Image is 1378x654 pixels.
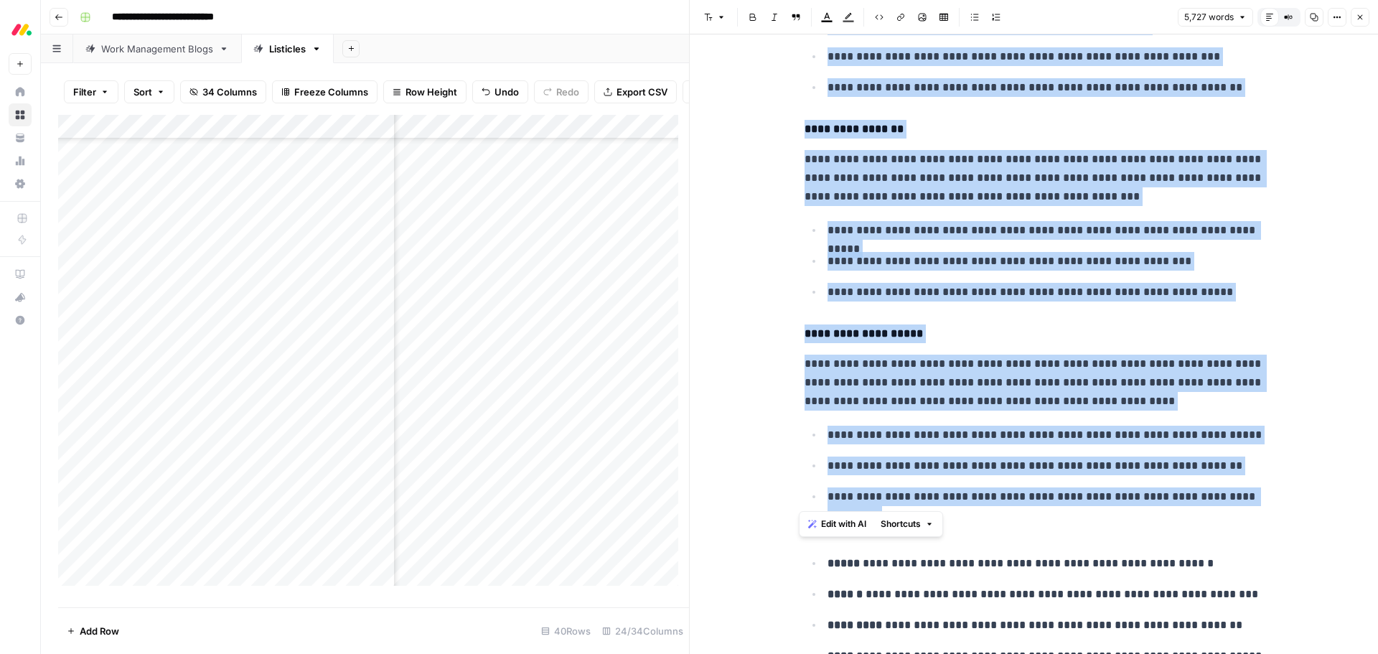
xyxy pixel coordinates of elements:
a: Home [9,80,32,103]
button: Export CSV [594,80,677,103]
span: Redo [556,85,579,99]
span: Sort [133,85,152,99]
div: Work Management Blogs [101,42,213,56]
button: 34 Columns [180,80,266,103]
button: Sort [124,80,174,103]
a: Work Management Blogs [73,34,241,63]
div: 24/34 Columns [596,620,689,643]
span: Export CSV [617,85,667,99]
img: Monday.com Logo [9,17,34,42]
button: Shortcuts [875,515,939,533]
span: Freeze Columns [294,85,368,99]
button: 5,727 words [1178,8,1253,27]
a: Your Data [9,126,32,149]
span: 34 Columns [202,85,257,99]
span: Add Row [80,624,119,638]
button: Workspace: Monday.com [9,11,32,47]
span: Edit with AI [821,518,866,531]
button: Help + Support [9,309,32,332]
a: Usage [9,149,32,172]
button: Add Row [58,620,128,643]
span: Row Height [406,85,457,99]
a: AirOps Academy [9,263,32,286]
button: Undo [472,80,528,103]
span: Shortcuts [881,518,921,531]
a: Listicles [241,34,334,63]
a: Browse [9,103,32,126]
a: Settings [9,172,32,195]
div: 40 Rows [535,620,596,643]
button: Freeze Columns [272,80,378,103]
span: 5,727 words [1184,11,1234,24]
span: Undo [495,85,519,99]
div: What's new? [9,286,31,308]
button: Redo [534,80,589,103]
div: Listicles [269,42,306,56]
button: Row Height [383,80,467,103]
button: Filter [64,80,118,103]
button: Edit with AI [802,515,872,533]
button: What's new? [9,286,32,309]
span: Filter [73,85,96,99]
